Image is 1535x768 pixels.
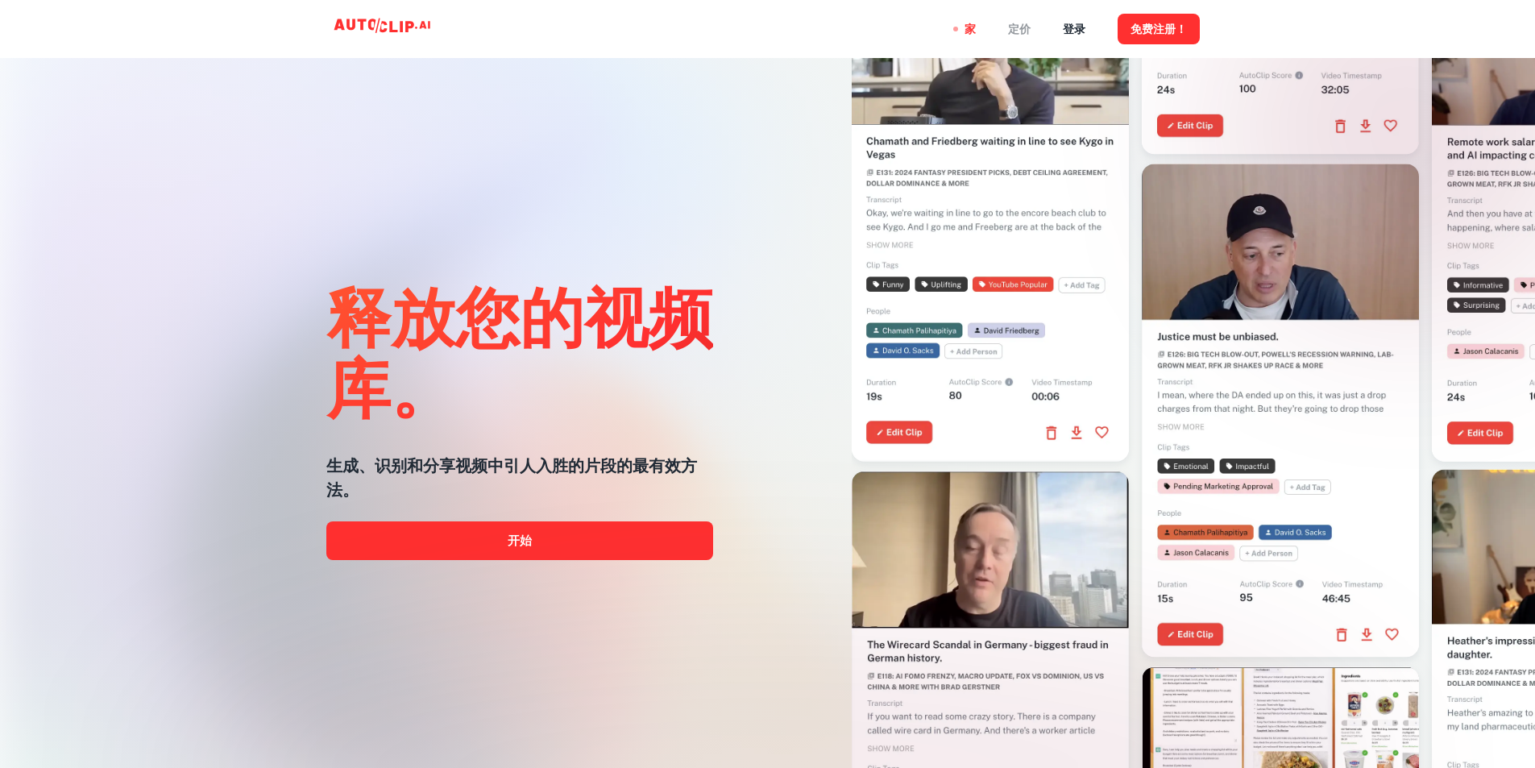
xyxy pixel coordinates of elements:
[508,533,532,547] font: 开始
[326,276,713,425] font: 释放您的视频库。
[1008,23,1031,36] font: 定价
[326,456,697,500] font: 生成、识别和分享视频中引人入胜的片段的最有效方法。
[965,23,976,36] font: 家
[1118,14,1200,44] button: 免费注册！
[1063,23,1085,36] font: 登录
[1131,23,1187,36] font: 免费注册！
[326,521,713,560] a: 开始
